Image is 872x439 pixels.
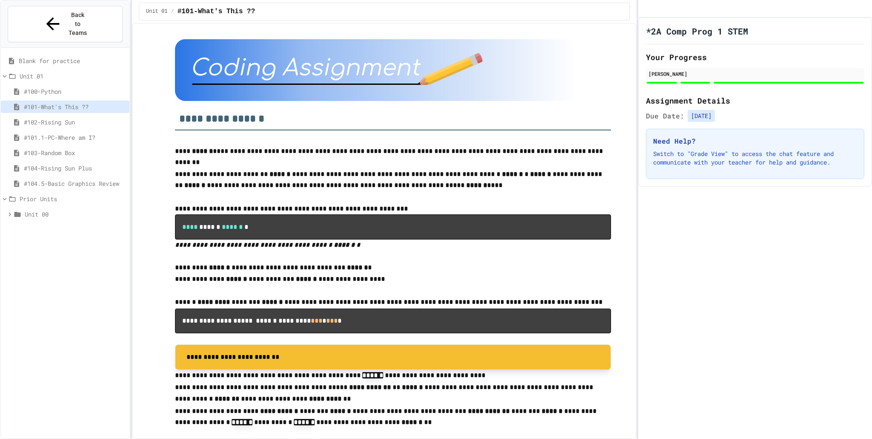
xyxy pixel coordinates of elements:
[19,56,126,65] span: Blank for practice
[646,95,864,107] h2: Assignment Details
[20,72,126,81] span: Unit 01
[688,110,715,122] span: [DATE]
[24,179,126,188] span: #104.5-Basic Graphics Review
[24,133,126,142] span: #101.1-PC-Where am I?
[24,148,126,157] span: #103-Random Box
[24,102,126,111] span: #101-What's This ??
[24,118,126,127] span: #102-Rising Sun
[171,8,174,15] span: /
[646,25,748,37] h1: *2A Comp Prog 1 STEM
[25,210,126,219] span: Unit 00
[24,164,126,173] span: #104-Rising Sun Plus
[646,51,864,63] h2: Your Progress
[648,70,862,78] div: [PERSON_NAME]
[653,136,857,146] h3: Need Help?
[68,11,88,38] span: Back to Teams
[8,6,123,42] button: Back to Teams
[653,150,857,167] p: Switch to "Grade View" to access the chat feature and communicate with your teacher for help and ...
[178,6,255,17] span: #101-What's This ??
[146,8,167,15] span: Unit 01
[20,194,126,203] span: Prior Units
[646,111,684,121] span: Due Date:
[24,87,126,96] span: #100-Python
